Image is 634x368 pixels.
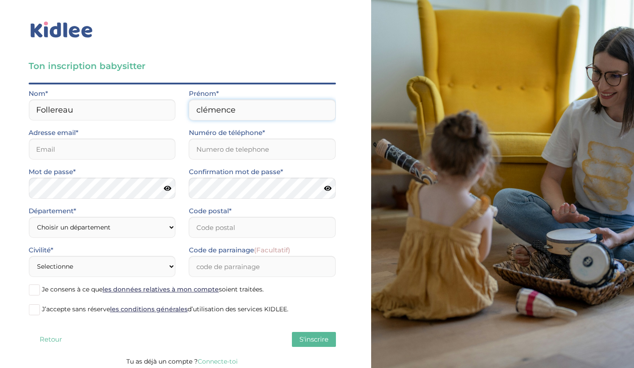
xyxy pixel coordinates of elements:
[189,99,336,120] input: Prénom
[42,305,288,313] span: J’accepte sans réserve d’utilisation des services KIDLEE.
[189,244,290,256] label: Code de parrainage
[292,332,336,347] button: S'inscrire
[189,205,232,217] label: Code postal*
[29,99,176,120] input: Nom
[189,88,219,99] label: Prénom*
[29,332,73,347] button: Retour
[29,356,336,367] p: Tu as déjà un compte ?
[110,305,188,313] a: les conditions générales
[42,285,264,293] span: Je consens à ce que soient traitées.
[189,166,283,178] label: Confirmation mot de passe*
[29,244,53,256] label: Civilité*
[299,335,328,343] span: S'inscrire
[29,138,176,160] input: Email
[29,60,336,72] h3: Ton inscription babysitter
[198,357,238,365] a: Connecte-toi
[29,205,76,217] label: Département*
[189,256,336,277] input: code de parrainage
[103,285,219,293] a: les données relatives à mon compte
[29,127,78,138] label: Adresse email*
[29,20,95,40] img: logo_kidlee_bleu
[189,127,265,138] label: Numéro de téléphone*
[254,246,290,254] span: (Facultatif)
[189,217,336,238] input: Code postal
[29,166,76,178] label: Mot de passe*
[189,138,336,160] input: Numero de telephone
